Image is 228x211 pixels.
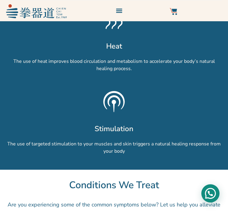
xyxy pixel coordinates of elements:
p: The use of targeted stimulation to your muscles and skin triggers a natural healing response from... [6,140,222,155]
img: Website Icon-03 [170,8,177,15]
h2: Stimulation [6,123,222,134]
h2: Conditions We Treat [3,179,225,191]
div: Need help? WhatsApp contact [201,184,220,202]
div: Menu Toggle [114,5,124,15]
h2: Heat [6,41,222,52]
p: The use of heat improves blood circulation and metabolism to accelerate your body’s natural heali... [6,58,222,72]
